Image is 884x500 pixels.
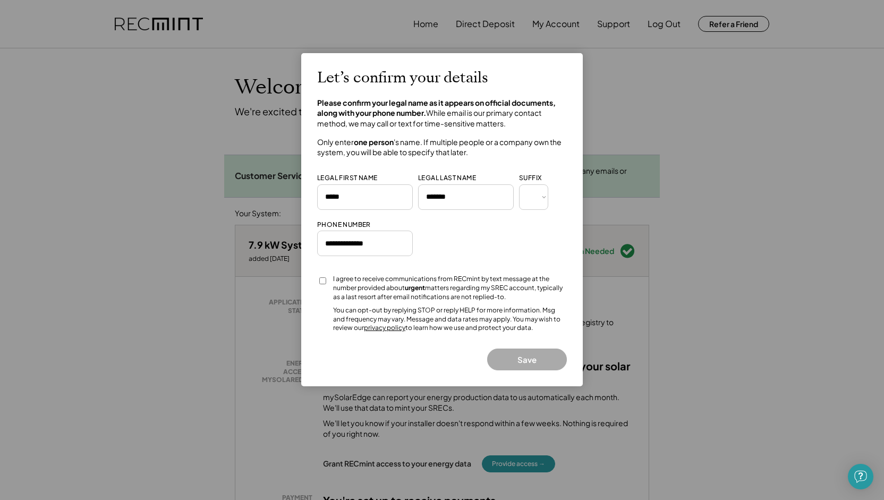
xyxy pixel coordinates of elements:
h4: Only enter 's name. If multiple people or a company own the system, you will be able to specify t... [317,137,567,158]
strong: urgent [405,284,425,292]
div: You can opt-out by replying STOP or reply HELP for more information. Msg and frequency may vary. ... [333,306,567,333]
div: I agree to receive communications from RECmint by text message at the number provided about matte... [333,275,567,301]
div: Open Intercom Messenger [848,464,873,489]
div: SUFFIX [519,174,541,183]
h2: Let’s confirm your details [317,69,488,87]
div: PHONE NUMBER [317,221,371,230]
a: privacy policy [364,324,405,332]
strong: one person [354,137,394,147]
strong: Please confirm your legal name as it appears on official documents, along with your phone number. [317,98,557,118]
div: LEGAL LAST NAME [418,174,476,183]
div: LEGAL FIRST NAME [317,174,377,183]
button: Save [487,349,567,370]
h4: While email is our primary contact method, we may call or text for time-sensitive matters. [317,98,567,129]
